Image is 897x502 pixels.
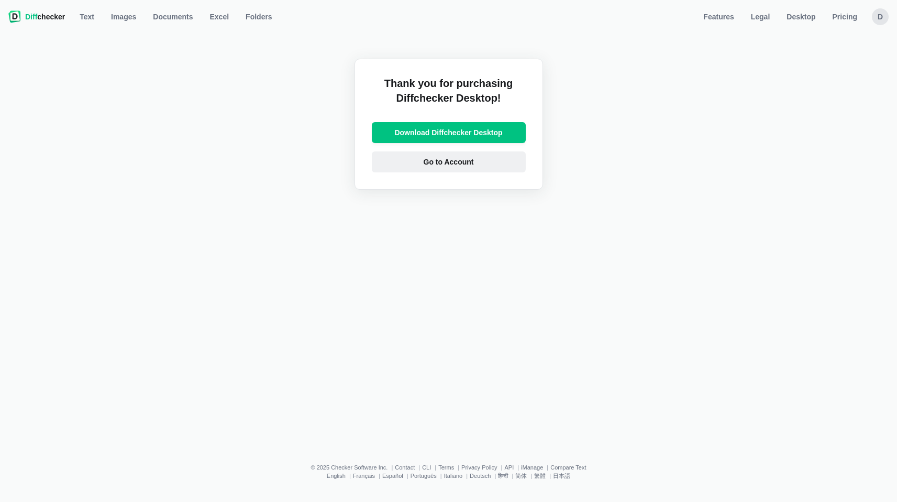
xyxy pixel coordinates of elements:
span: Documents [151,12,195,22]
a: iManage [521,464,543,471]
a: Text [73,8,101,25]
span: Legal [749,12,772,22]
img: Diffchecker logo [8,10,21,23]
a: हिन्दी [498,473,508,479]
span: Text [77,12,96,22]
a: Diffchecker [8,8,65,25]
span: Pricing [830,12,859,22]
a: API [504,464,514,471]
span: Excel [208,12,231,22]
span: checker [25,12,65,22]
a: Pricing [826,8,863,25]
a: Go to Account [372,151,526,172]
a: Download Diffchecker Desktop [372,122,526,143]
a: Excel [204,8,236,25]
button: D [872,8,889,25]
a: English [327,473,346,479]
a: Features [697,8,740,25]
a: Deutsch [470,473,491,479]
span: Folders [243,12,274,22]
a: Español [382,473,403,479]
li: © 2025 Checker Software Inc. [311,464,395,471]
a: Français [353,473,375,479]
a: Documents [147,8,199,25]
a: Legal [745,8,777,25]
a: Português [411,473,437,479]
a: Contact [395,464,415,471]
a: Compare Text [550,464,586,471]
a: Privacy Policy [461,464,497,471]
a: Desktop [780,8,822,25]
h2: Thank you for purchasing Diffchecker Desktop! [372,76,526,114]
span: Features [701,12,736,22]
a: 日本語 [553,473,570,479]
a: CLI [422,464,431,471]
a: 繁體 [534,473,546,479]
span: Images [109,12,138,22]
span: Go to Account [422,157,476,167]
a: 简体 [515,473,527,479]
a: Images [105,8,142,25]
a: Terms [438,464,454,471]
a: Italiano [444,473,462,479]
span: Diff [25,13,37,21]
button: Folders [239,8,279,25]
span: Download Diffchecker Desktop [392,127,504,138]
span: Desktop [784,12,817,22]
